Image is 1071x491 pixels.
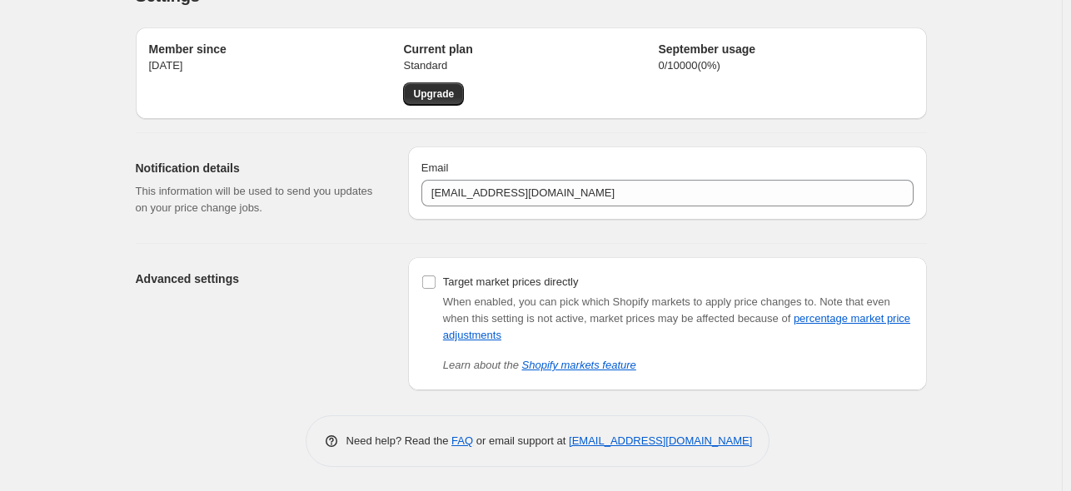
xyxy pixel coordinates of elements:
span: Upgrade [413,87,454,101]
p: Standard [403,57,658,74]
span: Note that even when this setting is not active, market prices may be affected because of [443,295,910,341]
span: or email support at [473,434,569,447]
h2: Advanced settings [136,270,381,287]
h2: Current plan [403,41,658,57]
p: [DATE] [149,57,404,74]
a: Shopify markets feature [522,359,636,371]
h2: Notification details [136,160,381,176]
a: FAQ [451,434,473,447]
a: Upgrade [403,82,464,106]
p: This information will be used to send you updates on your price change jobs. [136,183,381,216]
span: Need help? Read the [346,434,452,447]
h2: Member since [149,41,404,57]
span: Email [421,161,449,174]
span: When enabled, you can pick which Shopify markets to apply price changes to. [443,295,817,308]
span: Target market prices directly [443,275,579,288]
h2: September usage [658,41,913,57]
p: 0 / 10000 ( 0 %) [658,57,913,74]
a: [EMAIL_ADDRESS][DOMAIN_NAME] [569,434,752,447]
i: Learn about the [443,359,636,371]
